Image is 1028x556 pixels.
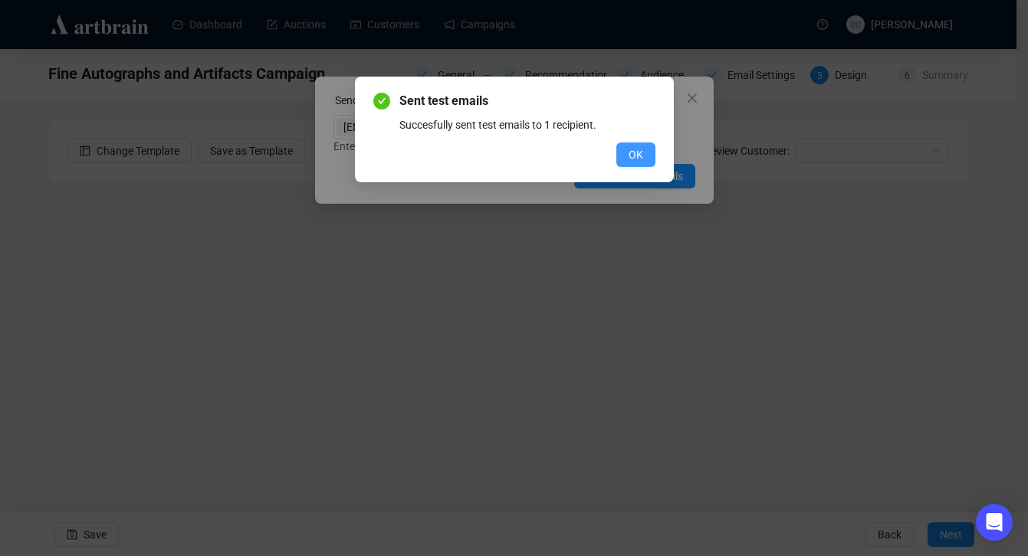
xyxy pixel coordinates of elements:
[629,146,643,163] span: OK
[373,93,390,110] span: check-circle
[976,504,1013,541] div: Open Intercom Messenger
[399,92,655,110] span: Sent test emails
[399,116,655,133] div: Succesfully sent test emails to 1 recipient.
[616,142,655,167] button: OK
